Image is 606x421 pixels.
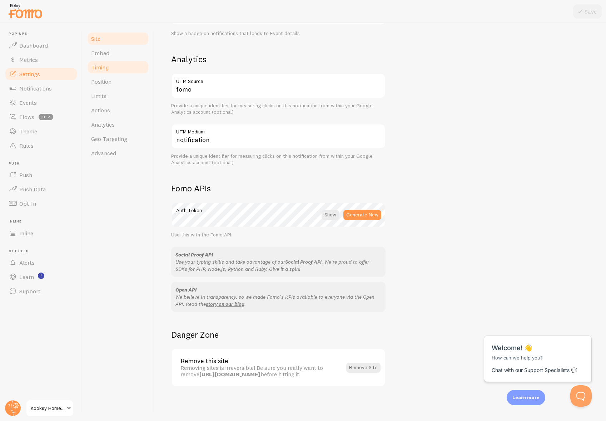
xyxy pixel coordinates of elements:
[4,53,78,67] a: Metrics
[285,259,322,265] a: Social Proof API
[19,273,34,280] span: Learn
[19,70,40,78] span: Settings
[91,35,100,42] span: Site
[206,301,244,307] a: story on our blog
[87,74,149,89] a: Position
[4,182,78,196] a: Push Data
[19,99,37,106] span: Events
[19,56,38,63] span: Metrics
[171,103,386,115] div: Provide a unique identifier for measuring clicks on this notification from within your Google Ana...
[180,358,342,364] div: Remove this site
[9,249,78,254] span: Get Help
[171,183,386,194] h2: Fomo APIs
[481,318,596,385] iframe: Help Scout Beacon - Messages and Notifications
[26,400,74,417] a: Kooksy Homewares
[4,138,78,153] a: Rules
[171,124,386,136] label: UTM Medium
[171,73,386,85] label: UTM Source
[171,153,386,166] div: Provide a unique identifier for measuring clicks on this notification from within your Google Ana...
[171,232,386,238] div: Use this with the Fomo API
[87,103,149,117] a: Actions
[19,42,48,49] span: Dashboard
[175,293,381,308] p: We believe in transparency, so we made Fomo's KPIs available to everyone via the Open API. Read t...
[4,96,78,110] a: Events
[19,85,52,92] span: Notifications
[9,219,78,224] span: Inline
[87,132,149,146] a: Geo Targeting
[19,142,34,149] span: Rules
[171,54,386,65] h2: Analytics
[4,124,78,138] a: Theme
[39,114,53,120] span: beta
[91,49,109,57] span: Embed
[87,117,149,132] a: Analytics
[87,89,149,103] a: Limits
[346,363,381,373] button: Remove Site
[87,146,149,160] a: Advanced
[87,46,149,60] a: Embed
[9,161,78,166] span: Push
[343,210,381,220] button: Generate New
[19,128,37,135] span: Theme
[4,67,78,81] a: Settings
[87,60,149,74] a: Timing
[91,150,116,157] span: Advanced
[19,113,34,121] span: Flows
[4,196,78,211] a: Opt-In
[9,31,78,36] span: Pop-ups
[19,259,35,266] span: Alerts
[171,202,386,215] label: Auth Token
[4,284,78,298] a: Support
[175,286,381,293] div: Open API
[171,329,386,340] h2: Danger Zone
[180,364,342,378] div: Removing sites is irreversible! Be sure you really want to remove before hitting it.
[19,171,32,178] span: Push
[19,230,33,237] span: Inline
[91,135,127,142] span: Geo Targeting
[199,371,260,378] strong: [URL][DOMAIN_NAME]
[512,394,540,401] p: Learn more
[87,31,149,46] a: Site
[4,168,78,182] a: Push
[19,200,36,207] span: Opt-In
[91,121,115,128] span: Analytics
[4,81,78,96] a: Notifications
[8,2,43,20] img: fomo-relay-logo-orange.svg
[4,270,78,284] a: Learn
[175,258,381,273] p: Use your typing skills and take advantage of our . We're proud to offer SDKs for PHP, Node.js, Py...
[91,107,110,114] span: Actions
[507,390,545,405] div: Learn more
[4,226,78,240] a: Inline
[91,64,109,71] span: Timing
[171,30,386,37] div: Show a badge on notifications that leads to Event details
[38,273,44,279] svg: <p>Watch New Feature Tutorials!</p>
[19,288,40,295] span: Support
[175,251,381,258] div: Social Proof API
[4,110,78,124] a: Flows beta
[4,38,78,53] a: Dashboard
[31,404,65,412] span: Kooksy Homewares
[91,92,106,99] span: Limits
[19,186,46,193] span: Push Data
[91,78,111,85] span: Position
[570,385,592,407] iframe: Help Scout Beacon - Open
[4,255,78,270] a: Alerts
